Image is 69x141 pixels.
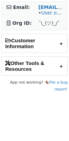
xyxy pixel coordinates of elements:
[38,20,60,26] span: ¯\_(ツ)_/¯
[2,57,67,75] h2: Other Tools & Resources
[1,79,68,93] footer: App not working? 🪳
[49,80,68,91] a: File a bug report!
[2,34,67,53] h2: Customer Information
[13,4,30,10] strong: Email:
[12,20,32,26] strong: Org ID:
